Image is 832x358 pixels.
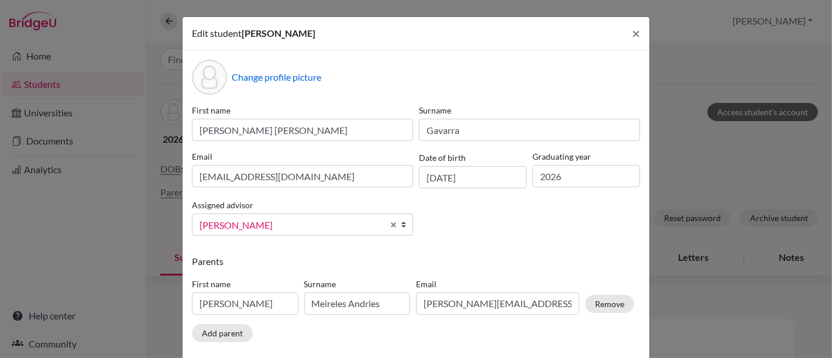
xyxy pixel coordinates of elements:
input: dd/mm/yyyy [419,166,527,188]
label: Assigned advisor [192,199,253,211]
span: × [632,25,640,42]
span: [PERSON_NAME] [242,27,315,39]
div: Profile picture [192,60,227,95]
label: First name [192,104,413,116]
button: Remove [585,295,634,313]
label: Email [192,150,413,163]
span: [PERSON_NAME] [200,218,383,233]
label: First name [192,278,298,290]
label: Surname [419,104,640,116]
label: Surname [304,278,411,290]
span: Edit student [192,27,242,39]
button: Close [623,17,649,50]
button: Add parent [192,324,253,342]
label: Date of birth [419,152,466,164]
p: Parents [192,254,640,268]
label: Graduating year [532,150,640,163]
label: Email [416,278,579,290]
